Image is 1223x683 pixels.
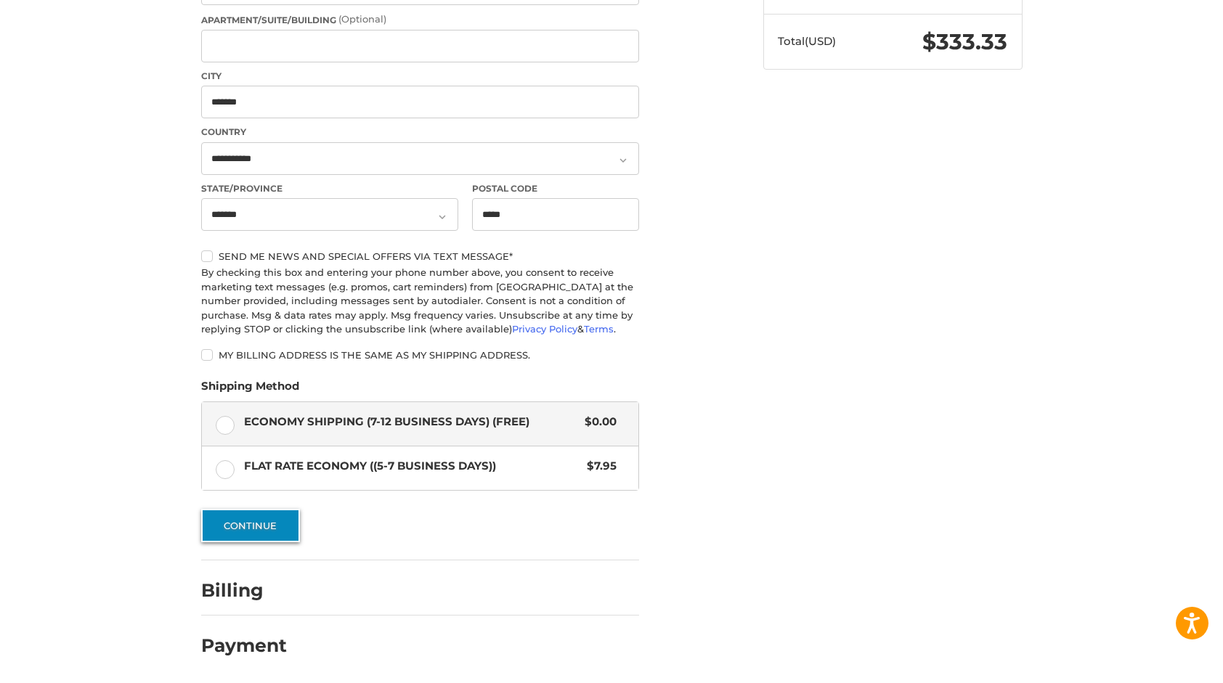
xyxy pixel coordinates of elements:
[201,12,639,27] label: Apartment/Suite/Building
[512,323,577,335] a: Privacy Policy
[201,250,639,262] label: Send me news and special offers via text message*
[201,634,287,657] h2: Payment
[778,34,836,48] span: Total (USD)
[338,13,386,25] small: (Optional)
[201,182,458,195] label: State/Province
[922,28,1007,55] span: $333.33
[201,70,639,83] label: City
[201,266,639,337] div: By checking this box and entering your phone number above, you consent to receive marketing text ...
[201,349,639,361] label: My billing address is the same as my shipping address.
[244,414,578,430] span: Economy Shipping (7-12 Business Days) (Free)
[472,182,639,195] label: Postal Code
[201,126,639,139] label: Country
[578,414,617,430] span: $0.00
[584,323,614,335] a: Terms
[244,458,580,475] span: Flat Rate Economy ((5-7 Business Days))
[580,458,617,475] span: $7.95
[201,509,300,542] button: Continue
[201,378,299,401] legend: Shipping Method
[201,579,286,602] h2: Billing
